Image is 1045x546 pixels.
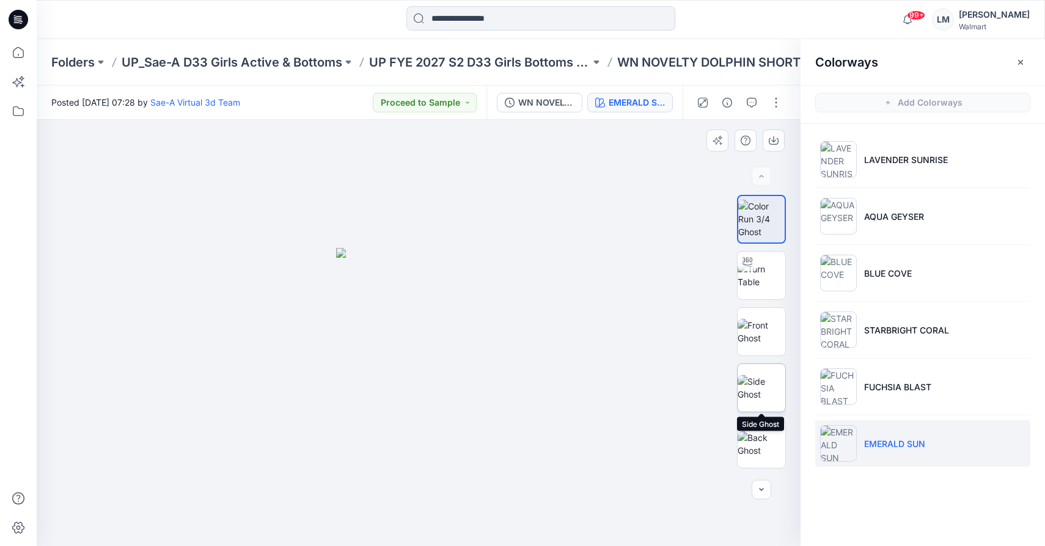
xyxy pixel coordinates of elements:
p: FUCHSIA BLAST [864,380,931,393]
p: WN NOVELTY DOLPHIN SHORT [617,54,801,71]
a: UP_Sae-A D33 Girls Active & Bottoms [122,54,342,71]
img: BLUE COVE [820,255,857,291]
span: Posted [DATE] 07:28 by [51,96,240,109]
h2: Colorways [815,55,878,70]
img: EMERALD SUN [820,425,857,462]
img: eyJhbGciOiJIUzI1NiIsImtpZCI6IjAiLCJzbHQiOiJzZXMiLCJ0eXAiOiJKV1QifQ.eyJkYXRhIjp7InR5cGUiOiJzdG9yYW... [336,248,501,546]
p: AQUA GEYSER [864,210,924,223]
span: 99+ [907,10,925,20]
p: BLUE COVE [864,267,912,280]
img: Turn Table [738,263,785,288]
button: Details [717,93,737,112]
a: UP FYE 2027 S2 D33 Girls Bottoms Sae-A [369,54,590,71]
img: Color Run 3/4 Ghost [738,200,785,238]
p: STARBRIGHT CORAL [864,324,949,337]
img: AQUA GEYSER [820,198,857,235]
button: EMERALD SUN [587,93,673,112]
img: Back Ghost [738,431,785,457]
img: STARBRIGHT CORAL [820,311,857,348]
button: WN NOVELTY DOLPHIN SHORT_Rev1_FULL COLORWAY [497,93,582,112]
p: LAVENDER SUNRISE [864,153,948,166]
a: Folders [51,54,95,71]
div: [PERSON_NAME] [959,7,1030,22]
img: LAVENDER SUNRISE [820,141,857,178]
div: EMERALD SUN [609,96,665,109]
img: Side Ghost [738,375,785,401]
img: FUCHSIA BLAST [820,368,857,405]
div: LM [932,9,954,31]
div: Walmart [959,22,1030,31]
img: Front Ghost [738,319,785,344]
a: Sae-A Virtual 3d Team [150,97,240,107]
p: EMERALD SUN [864,437,925,450]
div: WN NOVELTY DOLPHIN SHORT_Rev1_FULL COLORWAY [518,96,574,109]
